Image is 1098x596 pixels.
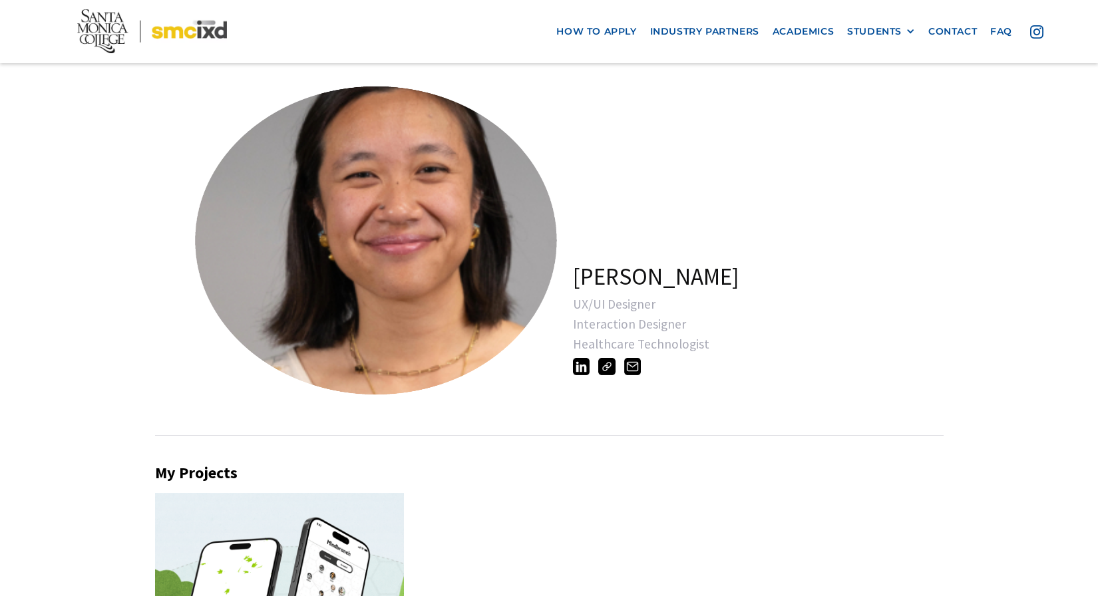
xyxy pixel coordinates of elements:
[573,337,968,351] div: Healthcare Technologist
[766,19,840,44] a: Academics
[155,464,944,483] h2: My Projects
[573,263,739,291] h1: [PERSON_NAME]
[573,297,968,311] div: UX/UI Designer
[179,73,512,405] a: open lightbox
[598,358,615,374] img: https://zs-design-process-notebook.webflow.io/
[624,358,641,374] img: zgoingco13@gmail.com
[77,9,227,53] img: Santa Monica College - SMC IxD logo
[922,19,984,44] a: contact
[573,358,590,374] img: http://www.linkedin.com/in/czarinagoingco
[643,19,766,44] a: industry partners
[550,19,643,44] a: how to apply
[984,19,1019,44] a: faq
[573,317,968,331] div: Interaction Designer
[847,26,902,37] div: STUDENTS
[1030,25,1043,39] img: icon - instagram
[847,26,915,37] div: STUDENTS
